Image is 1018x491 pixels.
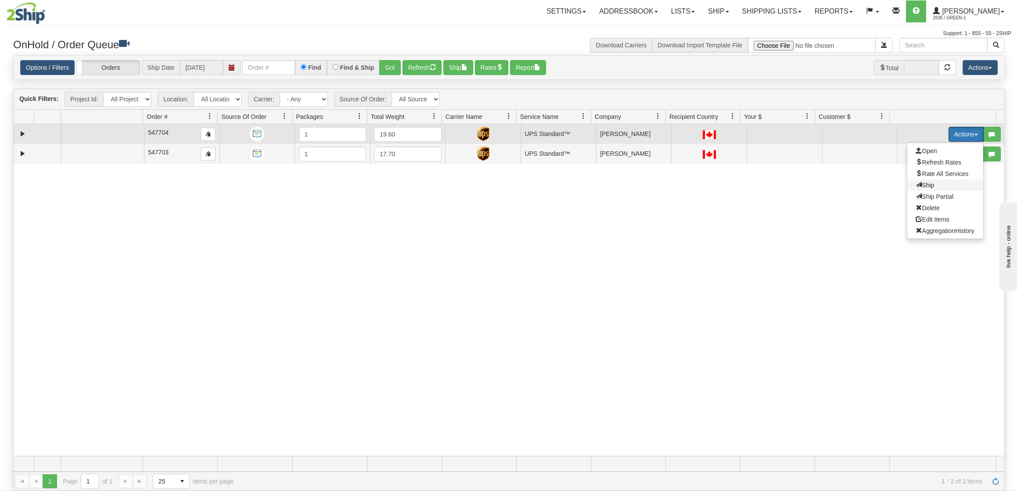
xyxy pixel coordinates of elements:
[202,109,217,124] a: Order # filter column settings
[250,147,264,161] img: API
[933,14,999,22] span: 2635 / Green-1
[916,182,935,189] span: Ship
[593,0,665,22] a: Addressbook
[748,38,876,53] input: Import
[147,112,167,121] span: Order #
[874,60,904,75] span: Total
[916,170,969,177] span: Rate All Services
[521,144,596,164] td: UPS Standard™
[899,38,988,53] input: Search
[874,109,889,124] a: Customer $ filter column settings
[158,477,170,486] span: 25
[819,112,850,121] span: Customer $
[736,0,808,22] a: Shipping lists
[201,147,216,161] button: Copy to clipboard
[703,130,716,139] img: CA
[65,92,103,107] span: Project Id:
[725,109,740,124] a: Recipient Country filter column settings
[175,474,189,488] span: select
[352,109,367,124] a: Packages filter column settings
[744,112,762,121] span: Your $
[242,60,295,75] input: Order #
[540,0,593,22] a: Settings
[153,474,190,489] span: Page sizes drop down
[443,60,473,75] button: Ship
[277,109,292,124] a: Source Of Order filter column settings
[658,42,742,49] a: Download Import Template File
[576,109,591,124] a: Service Name filter column settings
[916,147,937,154] span: Open
[148,129,169,136] span: 547704
[63,474,113,489] span: Page of 1
[998,201,1017,290] iframe: chat widget
[596,144,672,164] td: [PERSON_NAME]
[77,61,140,75] label: Orders
[510,60,546,75] button: Report
[701,0,735,22] a: Ship
[477,147,489,161] img: UPS
[7,30,1011,37] div: Support: 1 - 855 - 55 - 2SHIP
[800,109,815,124] a: Your $ filter column settings
[446,112,482,121] span: Carrier Name
[940,7,1000,15] span: [PERSON_NAME]
[521,124,596,144] td: UPS Standard™
[13,38,503,50] h3: OnHold / Order Queue
[7,7,81,14] div: live help - online
[20,60,75,75] a: Options / Filters
[651,109,665,124] a: Company filter column settings
[17,148,28,159] a: Expand
[334,92,392,107] span: Source Of Order:
[595,112,621,121] span: Company
[916,216,950,223] span: Edit Items
[907,145,983,157] a: Open
[665,0,701,22] a: Lists
[669,112,718,121] span: Recipient Country
[596,124,672,144] td: [PERSON_NAME]
[17,129,28,140] a: Expand
[916,193,954,200] span: Ship Partial
[81,474,99,488] input: Page 1
[520,112,559,121] span: Service Name
[250,127,264,141] img: API
[248,92,280,107] span: Carrier:
[475,60,509,75] button: Rates
[949,127,984,142] button: Actions
[596,42,647,49] a: Download Carriers
[987,38,1005,53] button: Search
[153,474,234,489] span: items per page
[340,65,374,71] label: Find & Ship
[19,94,58,103] label: Quick Filters:
[477,127,489,141] img: UPS
[379,60,401,75] button: Go!
[808,0,860,22] a: Reports
[427,109,442,124] a: Total Weight filter column settings
[403,60,442,75] button: Refresh
[916,204,940,211] span: Delete
[7,2,45,24] img: logo2635.jpg
[201,128,216,141] button: Copy to clipboard
[14,89,1004,110] div: grid toolbar
[963,60,998,75] button: Actions
[246,478,982,485] span: 1 - 2 of 2 items
[142,60,180,75] span: Ship Date
[43,474,57,488] span: Page 1
[703,150,716,159] img: CA
[501,109,516,124] a: Carrier Name filter column settings
[148,149,169,156] span: 547703
[916,227,975,234] span: AggregationHistory
[371,112,405,121] span: Total Weight
[308,65,321,71] label: Find
[989,474,1003,488] a: Refresh
[916,159,961,166] span: Refresh Rates
[158,92,194,107] span: Location:
[926,0,1011,22] a: [PERSON_NAME] 2635 / Green-1
[296,112,323,121] span: Packages
[221,112,266,121] span: Source Of Order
